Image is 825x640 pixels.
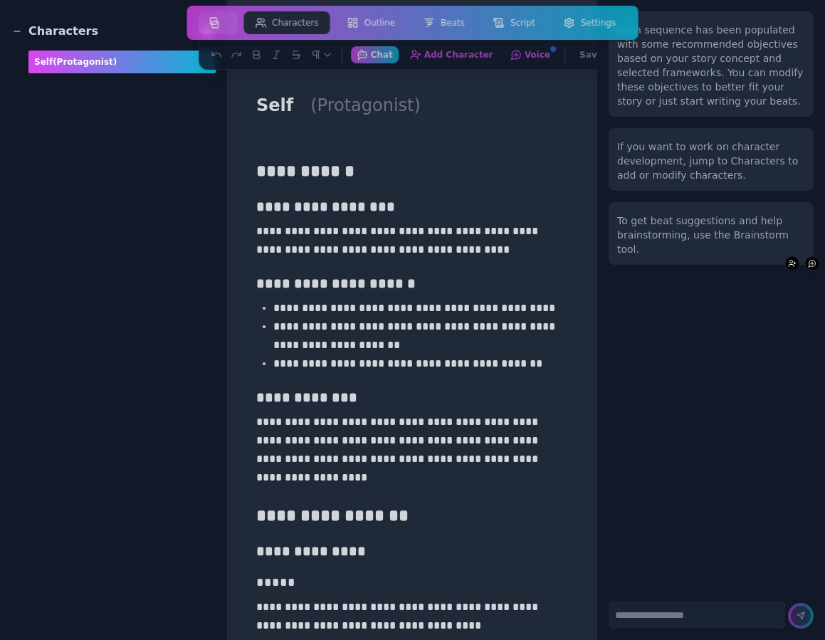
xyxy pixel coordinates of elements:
[251,92,299,119] h1: Self
[53,57,117,67] span: (protagonist)
[351,46,399,63] button: Chat
[617,214,805,256] div: To get beat suggestions and help brainstorming, use the Brainstorm tool.
[479,9,550,37] a: Script
[805,256,819,271] button: Voice
[617,23,805,108] div: Each sequence has been populated with some recommended objectives based on your story concept and...
[404,46,499,63] button: Add Character
[550,9,630,37] a: Settings
[552,11,627,34] button: Settings
[11,23,98,40] div: Characters
[241,9,333,37] a: Characters
[209,17,219,28] img: storyboard
[305,91,426,120] h2: (protagonist)
[412,11,476,34] button: Beats
[785,256,799,271] button: Add Character
[482,11,547,34] button: Script
[409,9,479,37] a: Beats
[243,11,330,34] button: Characters
[333,9,409,37] a: Outline
[574,46,614,63] button: Saved
[28,51,216,73] div: Self
[617,140,805,182] div: If you want to work on character development, jump to Characters to add or modify characters.
[505,46,556,63] button: Voice
[336,11,406,34] button: Outline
